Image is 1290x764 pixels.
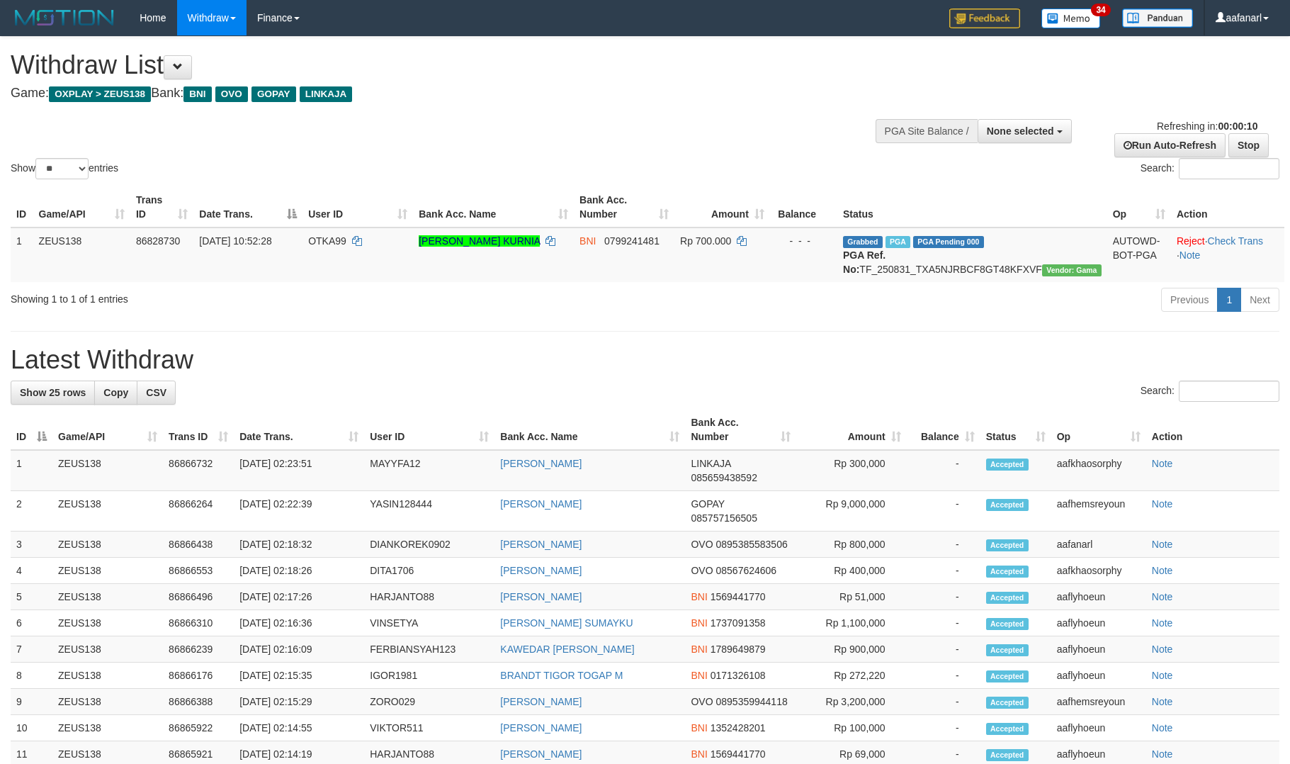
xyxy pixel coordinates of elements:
[716,696,788,707] span: Copy 0895359944118 to clipboard
[837,187,1107,227] th: Status
[500,458,582,469] a: [PERSON_NAME]
[500,498,582,510] a: [PERSON_NAME]
[11,7,118,28] img: MOTION_logo.png
[1051,532,1146,558] td: aafanarl
[691,591,707,602] span: BNI
[685,410,796,450] th: Bank Acc. Number: activate to sort column ascending
[876,119,978,143] div: PGA Site Balance /
[1179,381,1279,402] input: Search:
[11,636,52,663] td: 7
[11,450,52,491] td: 1
[674,187,770,227] th: Amount: activate to sort column ascending
[907,715,980,741] td: -
[136,235,180,247] span: 86828730
[1051,558,1146,584] td: aafkhaosorphy
[1107,187,1171,227] th: Op: activate to sort column ascending
[1152,591,1173,602] a: Note
[907,663,980,689] td: -
[364,663,494,689] td: IGOR1981
[796,610,907,636] td: Rp 1,100,000
[1107,227,1171,282] td: AUTOWD-BOT-PGA
[691,498,724,510] span: GOPAY
[300,86,353,102] span: LINKAJA
[364,491,494,532] td: YASIN128444
[163,636,234,663] td: 86866239
[234,636,364,663] td: [DATE] 02:16:09
[1051,491,1146,532] td: aafhemsreyoun
[1141,381,1279,402] label: Search:
[796,532,907,558] td: Rp 800,000
[163,558,234,584] td: 86866553
[986,499,1029,511] span: Accepted
[364,689,494,715] td: ZORO029
[716,565,777,576] span: Copy 08567624606 to clipboard
[716,539,788,550] span: Copy 0895385583506 to clipboard
[163,610,234,636] td: 86866310
[52,584,163,610] td: ZEUS138
[234,410,364,450] th: Date Trans.: activate to sort column ascending
[11,410,52,450] th: ID: activate to sort column descending
[11,187,33,227] th: ID
[711,748,766,760] span: Copy 1569441770 to clipboard
[796,558,907,584] td: Rp 400,000
[234,491,364,532] td: [DATE] 02:22:39
[234,532,364,558] td: [DATE] 02:18:32
[234,450,364,491] td: [DATE] 02:23:51
[494,410,685,450] th: Bank Acc. Name: activate to sort column ascending
[980,410,1051,450] th: Status: activate to sort column ascending
[11,663,52,689] td: 8
[1152,565,1173,576] a: Note
[500,617,633,629] a: [PERSON_NAME] SUMAYKU
[11,689,52,715] td: 9
[251,86,296,102] span: GOPAY
[907,610,980,636] td: -
[1152,644,1173,655] a: Note
[691,539,713,550] span: OVO
[1051,610,1146,636] td: aaflyhoeun
[11,227,33,282] td: 1
[691,565,713,576] span: OVO
[11,715,52,741] td: 10
[234,558,364,584] td: [DATE] 02:18:26
[1091,4,1110,16] span: 34
[986,723,1029,735] span: Accepted
[163,410,234,450] th: Trans ID: activate to sort column ascending
[1152,539,1173,550] a: Note
[1179,249,1201,261] a: Note
[986,539,1029,551] span: Accepted
[796,636,907,663] td: Rp 900,000
[1161,288,1218,312] a: Previous
[1152,722,1173,734] a: Note
[419,235,540,247] a: [PERSON_NAME] KURNIA
[796,491,907,532] td: Rp 9,000,000
[52,558,163,584] td: ZEUS138
[1146,410,1279,450] th: Action
[364,450,494,491] td: MAYYFA12
[1217,288,1241,312] a: 1
[364,715,494,741] td: VIKTOR511
[500,565,582,576] a: [PERSON_NAME]
[49,86,151,102] span: OXPLAY > ZEUS138
[691,644,707,655] span: BNI
[1152,498,1173,510] a: Note
[796,584,907,610] td: Rp 51,000
[52,410,163,450] th: Game/API: activate to sort column ascending
[500,748,582,760] a: [PERSON_NAME]
[907,450,980,491] td: -
[691,512,757,524] span: Copy 085757156505 to clipboard
[52,689,163,715] td: ZEUS138
[691,617,707,629] span: BNI
[364,558,494,584] td: DITA1706
[796,715,907,741] td: Rp 100,000
[711,617,766,629] span: Copy 1737091358 to clipboard
[11,558,52,584] td: 4
[234,610,364,636] td: [DATE] 02:16:36
[886,236,910,248] span: Marked by aafsreyleap
[11,610,52,636] td: 6
[579,235,596,247] span: BNI
[234,689,364,715] td: [DATE] 02:15:29
[986,670,1029,682] span: Accepted
[52,532,163,558] td: ZEUS138
[1141,158,1279,179] label: Search:
[500,696,582,707] a: [PERSON_NAME]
